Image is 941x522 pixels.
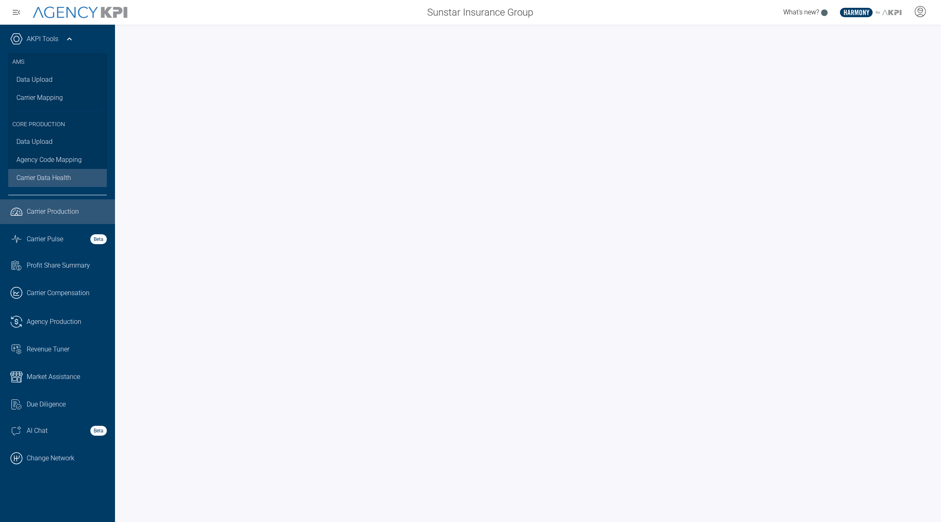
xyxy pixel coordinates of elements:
[27,400,66,409] span: Due Diligence
[27,344,69,354] span: Revenue Tuner
[12,53,103,71] h3: AMS
[27,288,90,298] span: Carrier Compensation
[8,151,107,169] a: Agency Code Mapping
[27,207,79,217] span: Carrier Production
[27,426,48,436] span: AI Chat
[27,261,90,270] span: Profit Share Summary
[27,234,63,244] span: Carrier Pulse
[16,173,71,183] span: Carrier Data Health
[8,89,107,107] a: Carrier Mapping
[8,169,107,187] a: Carrier Data Health
[90,234,107,244] strong: Beta
[12,111,103,133] h3: Core Production
[27,34,58,44] a: AKPI Tools
[90,426,107,436] strong: Beta
[8,71,107,89] a: Data Upload
[33,7,127,18] img: AgencyKPI
[783,8,819,16] span: What's new?
[27,372,80,382] span: Market Assistance
[27,317,81,327] span: Agency Production
[427,5,533,20] span: Sunstar Insurance Group
[8,133,107,151] a: Data Upload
